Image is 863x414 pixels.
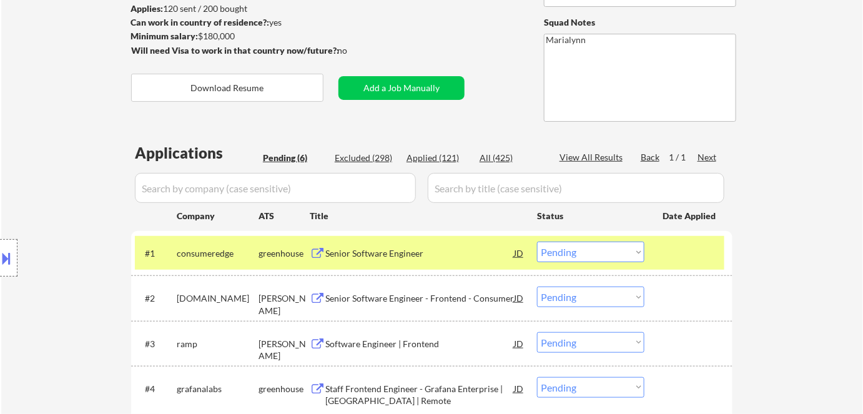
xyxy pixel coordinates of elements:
[560,151,626,164] div: View All Results
[641,151,661,164] div: Back
[131,17,269,27] strong: Can work in country of residence?:
[131,74,323,102] button: Download Resume
[259,338,310,362] div: [PERSON_NAME]
[698,151,718,164] div: Next
[325,383,514,407] div: Staff Frontend Engineer - Grafana Enterprise | [GEOGRAPHIC_DATA] | Remote
[131,16,335,29] div: yes
[325,247,514,260] div: Senior Software Engineer
[263,152,325,164] div: Pending (6)
[131,45,339,56] strong: Will need Visa to work in that country now/future?:
[669,151,698,164] div: 1 / 1
[259,210,310,222] div: ATS
[259,383,310,395] div: greenhouse
[407,152,469,164] div: Applied (121)
[131,31,198,41] strong: Minimum salary:
[663,210,718,222] div: Date Applied
[325,338,514,350] div: Software Engineer | Frontend
[513,242,525,264] div: JD
[428,173,724,203] input: Search by title (case sensitive)
[259,292,310,317] div: [PERSON_NAME]
[338,76,465,100] button: Add a Job Manually
[131,3,163,14] strong: Applies:
[135,173,416,203] input: Search by company (case sensitive)
[337,44,373,57] div: no
[335,152,397,164] div: Excluded (298)
[131,2,338,15] div: 120 sent / 200 bought
[310,210,525,222] div: Title
[131,30,338,42] div: $180,000
[325,292,514,305] div: Senior Software Engineer - Frontend - Consumer
[544,16,736,29] div: Squad Notes
[513,287,525,309] div: JD
[513,332,525,355] div: JD
[259,247,310,260] div: greenhouse
[480,152,542,164] div: All (425)
[513,377,525,400] div: JD
[537,204,644,227] div: Status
